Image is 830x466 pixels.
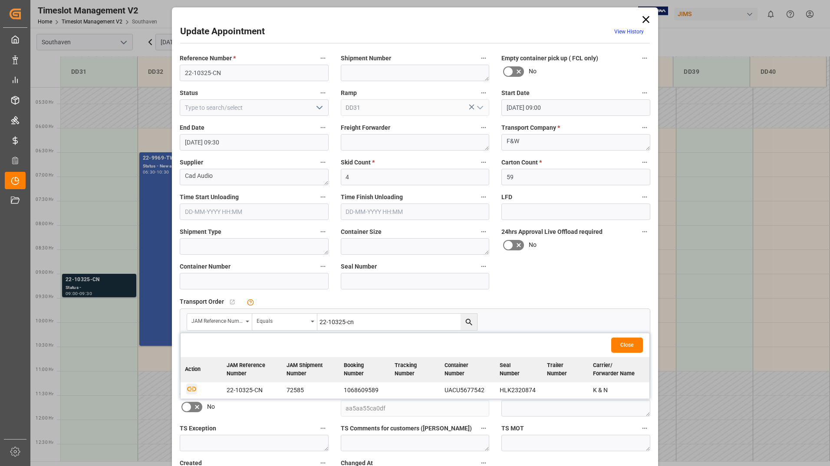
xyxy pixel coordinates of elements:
th: Tracking Number [390,357,440,382]
span: Start Date [501,89,530,98]
span: TS Comments for customers ([PERSON_NAME]) [341,424,472,433]
button: Skid Count * [478,157,489,168]
textarea: F&W [501,134,650,151]
td: K & N [589,382,650,399]
button: open menu [187,314,252,330]
input: Type to search [317,314,477,330]
th: JAM Shipment Number [282,357,339,382]
button: search button [461,314,477,330]
button: TS Exception [317,423,329,434]
button: Start Date [639,87,650,98]
button: open menu [312,101,325,115]
span: Carton Count [501,158,542,167]
span: LFD [501,193,512,202]
span: Shipment Number [341,54,391,63]
span: TS MOT [501,424,524,433]
span: email notification [180,389,229,398]
span: TS Exception [180,424,216,433]
button: End Date [317,122,329,133]
span: No [529,240,537,249]
td: 1068609589 [339,382,390,399]
button: LFD [639,191,650,203]
span: Transport Company [501,123,560,132]
td: 22-10325-CN [222,382,282,399]
th: Container Number [440,357,496,382]
button: Empty container pick up ( FCL only) [639,53,650,64]
span: End Date [180,123,204,132]
textarea: Cad Audio [180,169,329,185]
button: TS MOT [639,423,650,434]
span: Skid Count [341,158,375,167]
span: 24hrs Approval Live Offload required [501,227,603,236]
button: 24hrs Approval Live Offload required [639,226,650,237]
button: Shipment Type [317,226,329,237]
input: Type to search/select [180,99,329,116]
button: Container Size [478,226,489,237]
a: View History [614,29,644,35]
td: 72585 [282,382,339,399]
button: Time Start Unloading [317,191,329,203]
button: Reference Number * [317,53,329,64]
button: Time Finish Unloading [478,191,489,203]
th: Carrier/ Forwarder Name [589,357,650,382]
span: No [529,67,537,76]
span: Transport Order [180,297,224,306]
button: Carton Count * [639,157,650,168]
th: Seal Number [495,357,542,382]
div: JAM Reference Number [191,315,243,325]
span: No [207,402,215,411]
button: Transport Company * [639,122,650,133]
button: Close [611,338,643,353]
span: Shipment Type [180,227,221,236]
input: DD-MM-YYYY HH:MM [180,203,329,220]
h2: Update Appointment [180,25,265,39]
div: Equals [257,315,308,325]
span: Container Number [180,262,231,271]
button: Seal Number [478,261,489,272]
button: Shipment Number [478,53,489,64]
input: DD-MM-YYYY HH:MM [180,134,329,151]
button: open menu [473,101,486,115]
input: DD-MM-YYYY HH:MM [341,203,490,220]
span: Time Start Unloading [180,193,239,202]
span: Seal Number [341,262,377,271]
span: Empty container pick up ( FCL only) [501,54,598,63]
span: Status [180,89,198,98]
button: open menu [252,314,317,330]
input: DD-MM-YYYY HH:MM [501,99,650,116]
span: Ramp [341,89,357,98]
td: UACU5677542 [440,382,496,399]
th: Action [181,357,222,382]
button: Freight Forwarder [478,122,489,133]
input: Type to search/select [341,99,490,116]
td: HLK2320874 [495,382,542,399]
th: JAM Reference Number [222,357,282,382]
span: Container Size [341,227,382,236]
span: Supplier [180,158,203,167]
button: TS Comments for customers ([PERSON_NAME]) [478,423,489,434]
span: Time Finish Unloading [341,193,403,202]
button: Container Number [317,261,329,272]
th: Booking Number [339,357,390,382]
button: Supplier [317,157,329,168]
button: Status [317,87,329,98]
span: Freight Forwarder [341,123,390,132]
span: Reference Number [180,54,236,63]
button: Ramp [478,87,489,98]
th: Trailer Number [543,357,589,382]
